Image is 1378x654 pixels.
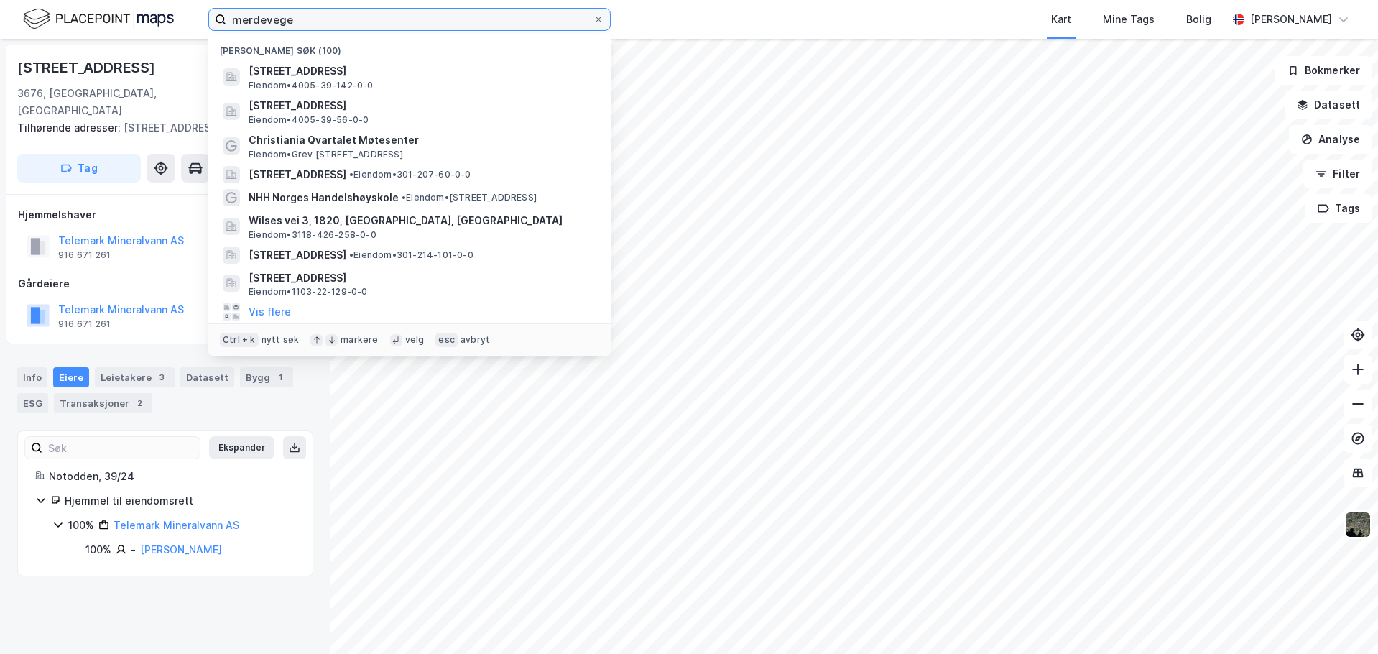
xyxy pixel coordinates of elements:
[1051,11,1071,28] div: Kart
[17,154,141,183] button: Tag
[226,9,593,30] input: Søk på adresse, matrikkel, gårdeiere, leietakere eller personer
[114,519,239,531] a: Telemark Mineralvann AS
[249,303,291,321] button: Vis flere
[349,249,353,260] span: •
[240,367,293,387] div: Bygg
[249,229,376,241] span: Eiendom • 3118-426-258-0-0
[131,541,136,558] div: -
[273,370,287,384] div: 1
[349,249,473,261] span: Eiendom • 301-214-101-0-0
[405,334,425,346] div: velg
[349,169,471,180] span: Eiendom • 301-207-60-0-0
[249,286,368,298] span: Eiendom • 1103-22-129-0-0
[54,393,152,413] div: Transaksjoner
[1285,91,1372,119] button: Datasett
[17,121,124,134] span: Tilhørende adresser:
[17,119,302,137] div: [STREET_ADDRESS]
[435,333,458,347] div: esc
[68,517,94,534] div: 100%
[249,63,593,80] span: [STREET_ADDRESS]
[249,212,593,229] span: Wilses vei 3, 1820, [GEOGRAPHIC_DATA], [GEOGRAPHIC_DATA]
[1289,125,1372,154] button: Analyse
[1305,194,1372,223] button: Tags
[95,367,175,387] div: Leietakere
[249,270,593,287] span: [STREET_ADDRESS]
[1275,56,1372,85] button: Bokmerker
[402,192,406,203] span: •
[17,393,48,413] div: ESG
[140,543,222,556] a: [PERSON_NAME]
[1186,11,1211,28] div: Bolig
[1250,11,1332,28] div: [PERSON_NAME]
[209,436,274,459] button: Ekspander
[53,367,89,387] div: Eiere
[17,85,236,119] div: 3676, [GEOGRAPHIC_DATA], [GEOGRAPHIC_DATA]
[49,468,295,485] div: Notodden, 39/24
[58,318,111,330] div: 916 671 261
[208,34,611,60] div: [PERSON_NAME] søk (100)
[58,249,111,261] div: 916 671 261
[1344,511,1372,538] img: 9k=
[180,367,234,387] div: Datasett
[341,334,378,346] div: markere
[349,169,353,180] span: •
[42,437,200,459] input: Søk
[249,97,593,114] span: [STREET_ADDRESS]
[249,166,346,183] span: [STREET_ADDRESS]
[220,333,259,347] div: Ctrl + k
[249,247,346,264] span: [STREET_ADDRESS]
[17,367,47,387] div: Info
[65,492,295,510] div: Hjemmel til eiendomsrett
[23,6,174,32] img: logo.f888ab2527a4732fd821a326f86c7f29.svg
[1306,585,1378,654] iframe: Chat Widget
[249,149,403,160] span: Eiendom • Grev [STREET_ADDRESS]
[402,192,537,203] span: Eiendom • [STREET_ADDRESS]
[249,132,593,149] span: Christiania Qvartalet Møtesenter
[262,334,300,346] div: nytt søk
[18,275,313,293] div: Gårdeiere
[1103,11,1155,28] div: Mine Tags
[18,206,313,224] div: Hjemmelshaver
[461,334,490,346] div: avbryt
[154,370,169,384] div: 3
[1303,160,1372,188] button: Filter
[249,189,399,206] span: NHH Norges Handelshøyskole
[17,56,158,79] div: [STREET_ADDRESS]
[249,114,369,126] span: Eiendom • 4005-39-56-0-0
[249,80,374,91] span: Eiendom • 4005-39-142-0-0
[85,541,111,558] div: 100%
[132,396,147,410] div: 2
